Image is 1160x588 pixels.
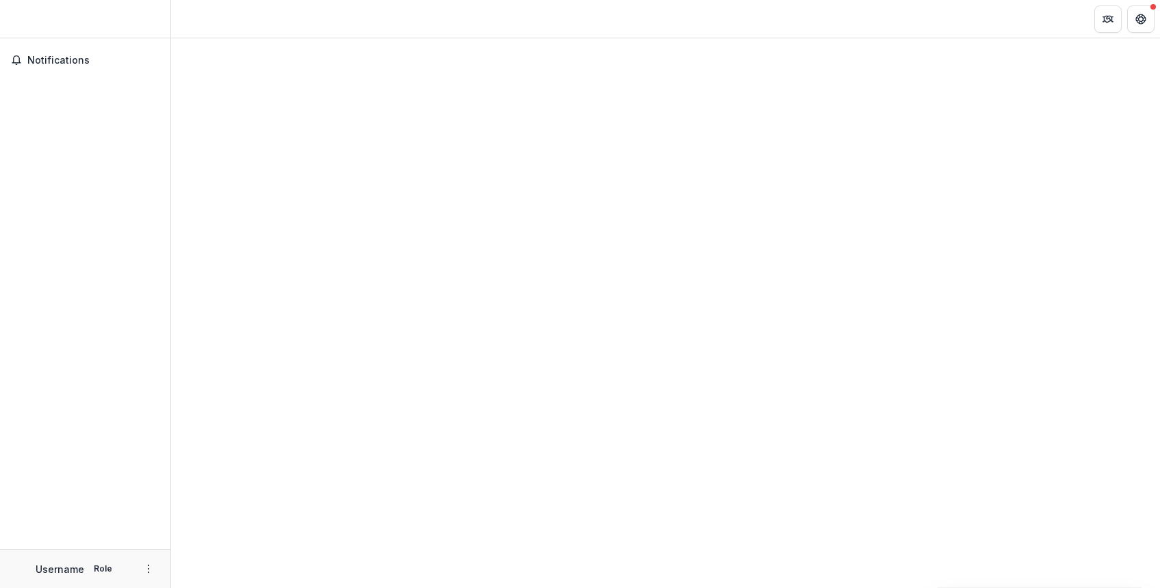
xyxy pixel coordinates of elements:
button: Notifications [5,49,165,71]
p: Username [36,562,84,576]
button: More [140,561,157,577]
p: Role [90,563,116,575]
button: Partners [1094,5,1122,33]
span: Notifications [27,55,159,66]
button: Get Help [1127,5,1155,33]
